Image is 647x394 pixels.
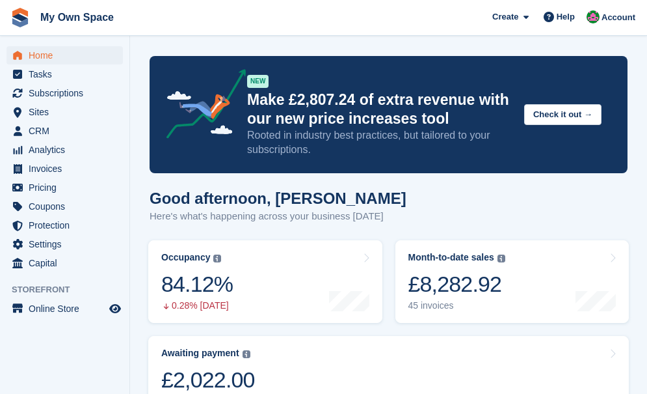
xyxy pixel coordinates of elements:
img: icon-info-grey-7440780725fd019a000dd9b08b2336e03edf1995a4989e88bcd33f0948082b44.svg [213,255,221,262]
h1: Good afternoon, [PERSON_NAME] [150,190,406,207]
span: Protection [29,216,107,234]
span: Coupons [29,197,107,216]
span: Sites [29,103,107,121]
a: Occupancy 84.12% 0.28% [DATE] [148,240,382,323]
span: Storefront [12,283,129,296]
img: icon-info-grey-7440780725fd019a000dd9b08b2336e03edf1995a4989e88bcd33f0948082b44.svg [497,255,505,262]
a: menu [7,235,123,253]
span: Create [492,10,518,23]
div: 84.12% [161,271,233,298]
span: Help [557,10,575,23]
span: Subscriptions [29,84,107,102]
img: price-adjustments-announcement-icon-8257ccfd72463d97f412b2fc003d46551f7dbcb40ab6d574587a9cd5c0d94... [155,69,246,143]
span: Online Store [29,300,107,318]
a: Preview store [107,301,123,317]
div: Month-to-date sales [408,252,494,263]
a: menu [7,103,123,121]
div: 0.28% [DATE] [161,300,233,311]
span: Account [601,11,635,24]
div: Occupancy [161,252,210,263]
div: £8,282.92 [408,271,505,298]
a: menu [7,65,123,83]
p: Here's what's happening across your business [DATE] [150,209,406,224]
span: Pricing [29,178,107,197]
span: Capital [29,254,107,272]
img: stora-icon-8386f47178a22dfd0bd8f6a31ec36ba5ce8667c1dd55bd0f319d3a0aa187defe.svg [10,8,30,27]
div: NEW [247,75,269,88]
div: £2,022.00 [161,367,255,393]
a: menu [7,178,123,197]
a: menu [7,46,123,64]
img: icon-info-grey-7440780725fd019a000dd9b08b2336e03edf1995a4989e88bcd33f0948082b44.svg [243,350,250,358]
a: menu [7,122,123,140]
span: CRM [29,122,107,140]
a: menu [7,197,123,216]
a: menu [7,216,123,234]
a: menu [7,160,123,178]
span: Settings [29,235,107,253]
a: menu [7,141,123,159]
a: My Own Space [35,7,119,28]
a: menu [7,84,123,102]
a: Month-to-date sales £8,282.92 45 invoices [395,240,629,323]
p: Rooted in industry best practices, but tailored to your subscriptions. [247,128,514,157]
img: Lucy Parry [587,10,600,23]
span: Home [29,46,107,64]
span: Tasks [29,65,107,83]
a: menu [7,254,123,272]
div: Awaiting payment [161,348,239,359]
p: Make £2,807.24 of extra revenue with our new price increases tool [247,91,514,128]
div: 45 invoices [408,300,505,311]
button: Check it out → [524,104,601,126]
a: menu [7,300,123,318]
span: Analytics [29,141,107,159]
span: Invoices [29,160,107,178]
